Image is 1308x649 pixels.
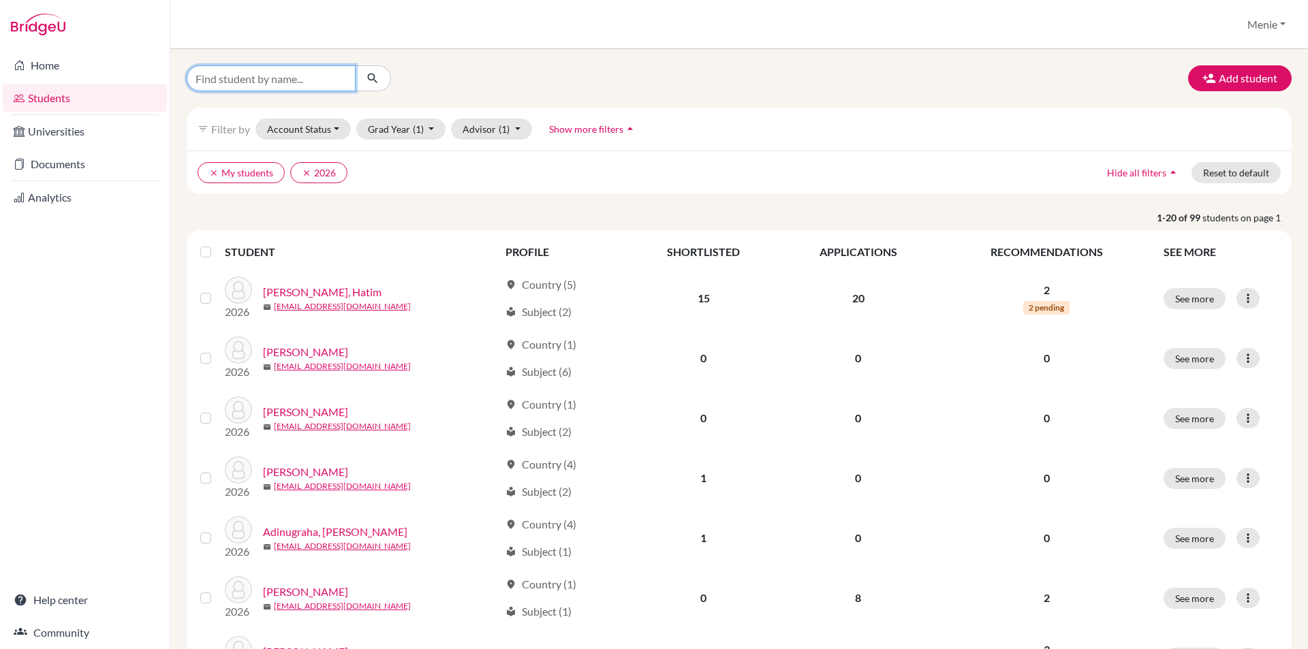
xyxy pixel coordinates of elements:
a: [PERSON_NAME] [263,404,348,420]
div: Country (4) [505,456,576,473]
span: mail [263,603,271,611]
span: (1) [413,123,424,135]
p: 2 [946,282,1147,298]
td: 1 [628,508,779,568]
div: Subject (2) [505,424,572,440]
strong: 1-20 of 99 [1157,210,1202,225]
span: Filter by [211,123,250,136]
td: 0 [779,328,937,388]
a: Universities [3,118,167,145]
span: local_library [505,366,516,377]
a: Students [3,84,167,112]
div: Subject (2) [505,484,572,500]
span: location_on [505,579,516,590]
img: Bridge-U [11,14,65,35]
input: Find student by name... [187,65,356,91]
td: 0 [628,328,779,388]
span: mail [263,303,271,311]
td: 20 [779,268,937,328]
button: Grad Year(1) [356,118,446,140]
span: location_on [505,399,516,410]
i: arrow_drop_up [623,122,637,136]
span: location_on [505,279,516,290]
td: 0 [779,508,937,568]
img: Afifi, Adam [225,576,252,603]
a: [PERSON_NAME] [263,344,348,360]
th: STUDENT [225,236,497,268]
a: [EMAIL_ADDRESS][DOMAIN_NAME] [274,600,411,612]
div: Country (1) [505,336,576,353]
button: Hide all filtersarrow_drop_up [1095,162,1192,183]
button: clearMy students [198,162,285,183]
p: 2026 [225,304,252,320]
td: 8 [779,568,937,628]
span: local_library [505,606,516,617]
span: local_library [505,486,516,497]
a: Documents [3,151,167,178]
button: Show more filtersarrow_drop_up [538,118,649,140]
th: RECOMMENDATIONS [938,236,1155,268]
a: [EMAIL_ADDRESS][DOMAIN_NAME] [274,360,411,373]
a: [PERSON_NAME] [263,464,348,480]
div: Subject (1) [505,543,572,560]
div: Subject (2) [505,304,572,320]
a: [EMAIL_ADDRESS][DOMAIN_NAME] [274,480,411,492]
button: See more [1164,288,1226,309]
th: PROFILE [497,236,628,268]
a: [EMAIL_ADDRESS][DOMAIN_NAME] [274,300,411,313]
button: Add student [1188,65,1292,91]
button: See more [1164,528,1226,549]
div: Country (5) [505,276,576,293]
i: arrow_drop_up [1166,165,1180,179]
i: clear [302,168,311,178]
td: 15 [628,268,779,328]
p: 2026 [225,424,252,440]
button: Account Status [255,118,351,140]
a: Analytics [3,184,167,211]
p: 2026 [225,603,252,620]
a: [EMAIL_ADDRESS][DOMAIN_NAME] [274,420,411,432]
div: Subject (1) [505,603,572,620]
span: students on page 1 [1202,210,1292,225]
p: 0 [946,350,1147,366]
span: local_library [505,306,516,317]
div: Subject (6) [505,364,572,380]
a: Help center [3,586,167,614]
button: Menie [1241,12,1292,37]
th: SHORTLISTED [628,236,779,268]
span: (1) [499,123,510,135]
button: See more [1164,468,1226,489]
button: Advisor(1) [451,118,532,140]
span: mail [263,483,271,491]
img: Abdel-Massih, Nadim [225,456,252,484]
img: Abd El Bary, Habiba [225,336,252,364]
td: 0 [779,388,937,448]
td: 0 [779,448,937,508]
p: 0 [946,470,1147,486]
a: Community [3,619,167,646]
a: Adinugraha, [PERSON_NAME] [263,524,407,540]
div: Country (1) [505,396,576,413]
button: clear2026 [290,162,347,183]
span: mail [263,423,271,431]
p: 0 [946,410,1147,426]
p: 2026 [225,484,252,500]
span: 2 pending [1023,301,1070,315]
img: Aamir, Hatim [225,276,252,304]
div: Country (4) [505,516,576,533]
a: [PERSON_NAME] [263,584,348,600]
button: See more [1164,588,1226,609]
p: 2 [946,590,1147,606]
span: location_on [505,519,516,530]
button: Reset to default [1192,162,1281,183]
span: mail [263,543,271,551]
span: Show more filters [549,123,623,135]
span: local_library [505,426,516,437]
span: local_library [505,546,516,557]
img: Abdel Latif, Adam [225,396,252,424]
span: location_on [505,339,516,350]
a: Home [3,52,167,79]
i: filter_list [198,123,208,134]
span: location_on [505,459,516,470]
i: clear [209,168,219,178]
